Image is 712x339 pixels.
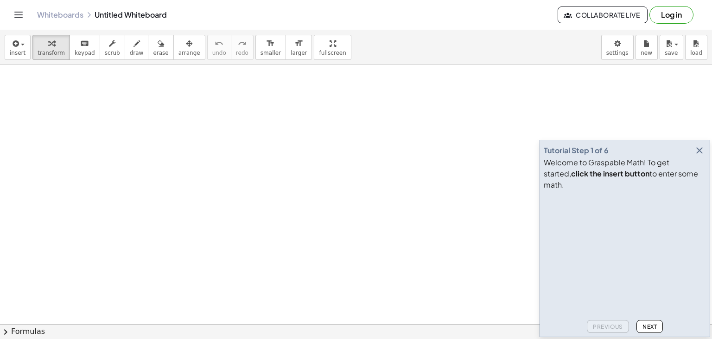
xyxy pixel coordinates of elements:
[207,35,231,60] button: undoundo
[148,35,173,60] button: erase
[231,35,254,60] button: redoredo
[75,50,95,56] span: keypad
[266,38,275,49] i: format_size
[100,35,125,60] button: scrub
[319,50,346,56] span: fullscreen
[38,50,65,56] span: transform
[37,10,83,20] a: Whiteboards
[130,50,144,56] span: draw
[665,50,678,56] span: save
[10,50,25,56] span: insert
[642,323,657,330] span: Next
[173,35,205,60] button: arrange
[294,38,303,49] i: format_size
[125,35,149,60] button: draw
[544,145,609,156] div: Tutorial Step 1 of 6
[178,50,200,56] span: arrange
[649,6,693,24] button: Log in
[153,50,168,56] span: erase
[636,35,658,60] button: new
[212,50,226,56] span: undo
[261,50,281,56] span: smaller
[558,7,648,23] button: Collaborate Live
[314,35,351,60] button: fullscreen
[80,38,89,49] i: keyboard
[685,35,707,60] button: load
[690,50,702,56] span: load
[32,35,70,60] button: transform
[286,35,312,60] button: format_sizelarger
[11,7,26,22] button: Toggle navigation
[571,169,649,178] b: click the insert button
[5,35,31,60] button: insert
[236,50,248,56] span: redo
[636,320,663,333] button: Next
[641,50,652,56] span: new
[291,50,307,56] span: larger
[255,35,286,60] button: format_sizesmaller
[215,38,223,49] i: undo
[660,35,683,60] button: save
[606,50,629,56] span: settings
[601,35,634,60] button: settings
[566,11,640,19] span: Collaborate Live
[105,50,120,56] span: scrub
[238,38,247,49] i: redo
[544,157,706,190] div: Welcome to Graspable Math! To get started, to enter some math.
[70,35,100,60] button: keyboardkeypad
